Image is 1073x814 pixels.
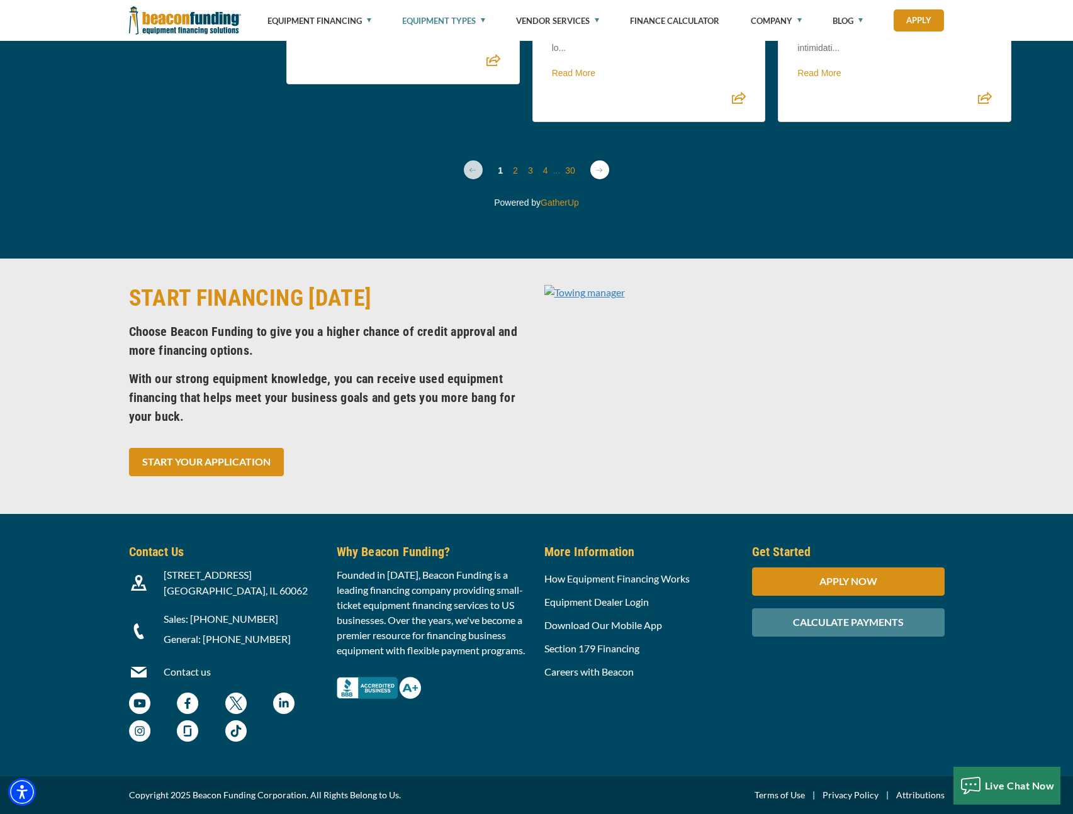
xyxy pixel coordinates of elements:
[544,542,737,561] h5: More Information
[464,160,483,179] a: Previous page
[590,160,609,179] a: Next page
[752,616,945,628] a: CALCULATE PAYMENTS
[8,778,36,806] div: Accessibility Menu
[896,788,945,803] a: Attributions
[752,608,945,637] div: CALCULATE PAYMENTS
[985,779,1055,791] span: Live Chat Now
[129,369,529,426] h5: With our strong equipment knowledge, you can receive used equipment financing that helps meet you...
[129,699,150,711] a: Beacon Funding YouTube Channel - open in a new tab
[129,284,529,313] h2: START FINANCING [DATE]
[544,666,634,677] a: Careers with Beacon
[177,699,198,711] a: Beacon Funding Facebook - open in a new tab
[177,727,198,739] a: Beacon Funding Glassdoor - open in a new tab
[177,720,198,742] img: Beacon Funding Glassdoor
[129,788,401,803] span: Copyright 2025 Beacon Funding Corporation. All Rights Belong to Us.
[823,788,879,803] a: Privacy Policy
[755,788,805,803] a: Terms of Use
[131,623,147,639] img: Beacon Funding Phone
[225,720,247,742] img: Beacon Funding TikTok
[129,322,529,360] h5: Choose Beacon Funding to give you a higher chance of credit approval and more financing options.
[486,59,500,69] a: Share review
[528,165,533,176] a: Change page to 3
[129,542,322,561] h5: Contact Us
[879,788,896,803] span: |
[177,693,198,714] img: Beacon Funding Facebook
[797,68,841,78] a: Read More
[129,727,150,739] a: Beacon Funding Instagram - open in a new tab
[337,567,529,658] p: Founded in [DATE], Beacon Funding is a leading financing company providing small-ticket equipment...
[752,542,945,561] h5: Get Started
[337,542,529,561] h5: Why Beacon Funding?
[553,165,560,176] span: ...
[225,693,247,714] img: Beacon Funding twitter
[131,575,147,591] img: Beacon Funding location
[544,642,639,654] a: Section 179 Financing
[225,699,247,711] a: Beacon Funding twitter - open in a new tab
[164,666,211,677] a: Contact us
[953,767,1061,805] button: Live Chat Now
[541,198,579,208] a: GatherUp
[273,699,295,711] a: Beacon Funding LinkedIn - open in a new tab
[544,285,625,297] a: Towing manager
[732,97,746,107] a: Share review
[552,68,595,78] a: Read More
[565,165,575,176] a: Change page to 30
[894,9,944,31] a: Apply
[544,619,662,631] a: Download Our Mobile App
[513,165,518,176] a: Change page to 2
[225,727,247,739] a: Beacon Funding TikTok - open in a new tab
[544,572,690,584] a: How Equipment Financing Works
[131,664,147,680] img: Beacon Funding Email Contact Icon
[337,677,421,699] img: Better Business Bureau Complaint Free A+ Rating
[129,720,150,742] img: Beacon Funding Instagram
[752,575,945,587] a: APPLY NOW
[129,693,150,714] img: Beacon Funding YouTube Channel
[273,693,295,714] img: Beacon Funding LinkedIn
[164,611,322,627] p: Sales: [PHONE_NUMBER]
[164,632,322,647] p: General: [PHONE_NUMBER]
[805,788,823,803] span: |
[164,569,308,596] span: [STREET_ADDRESS] [GEOGRAPHIC_DATA], IL 60062
[978,97,992,107] a: Share review
[31,198,1042,207] p: Powered by
[129,448,284,476] a: START YOUR APPLICATION
[752,567,945,596] div: APPLY NOW
[498,165,503,176] a: Change page to 1
[337,673,421,685] a: Better Business Bureau Complaint Free A+ Rating - open in a new tab
[544,596,649,608] a: Equipment Dealer Login
[544,285,625,300] img: Towing manager
[543,165,548,176] a: Change page to 4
